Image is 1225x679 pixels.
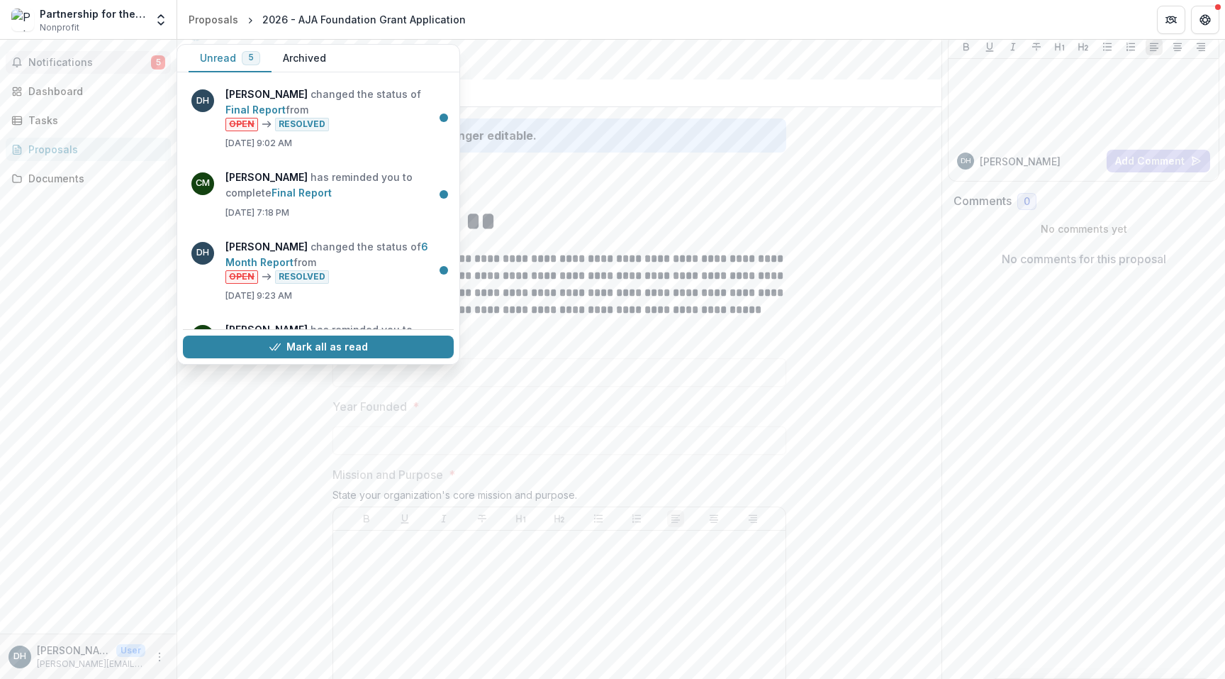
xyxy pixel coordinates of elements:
div: Dionne Henderson [13,652,26,661]
button: Heading 1 [1051,38,1068,55]
div: Tasks [28,113,160,128]
button: Get Help [1191,6,1219,34]
button: Align Left [667,510,684,527]
button: Ordered List [628,510,645,527]
span: Notifications [28,57,151,69]
div: Partnership for the Future [40,6,145,21]
div: Dionne Henderson [961,158,971,165]
div: State your organization's core mission and purpose. [332,489,786,507]
a: 6 Month Report [225,241,428,268]
button: Align Center [1169,38,1186,55]
button: Underline [981,38,998,55]
button: Heading 2 [551,510,568,527]
p: changed the status of from [225,239,445,284]
p: No comments for this proposal [1002,250,1166,267]
button: Partners [1157,6,1185,34]
button: Ordered List [1122,38,1139,55]
button: Archived [272,45,337,72]
button: Bold [358,510,375,527]
a: Tasks [6,109,171,132]
p: [PERSON_NAME] [980,154,1061,169]
p: has reminded you to complete [225,322,445,353]
button: Align Right [1192,38,1209,55]
h2: Comments [953,194,1012,208]
button: Align Right [744,510,761,527]
p: Year Founded [332,398,407,415]
a: Dashboard [6,79,171,103]
button: Strike [474,510,491,527]
p: User [116,644,145,657]
p: [PERSON_NAME] [37,643,111,658]
span: 5 [151,55,165,70]
a: Final Report [225,104,286,116]
button: Heading 2 [1075,38,1092,55]
span: Nonprofit [40,21,79,34]
button: Add Comment [1107,150,1210,172]
p: [PERSON_NAME][EMAIL_ADDRESS][PERSON_NAME][DOMAIN_NAME] [37,658,145,670]
button: More [151,648,168,666]
span: 0 [1024,196,1030,208]
a: Documents [6,167,171,190]
div: Proposals [189,12,238,27]
div: Proposals [28,142,160,157]
button: Underline [396,510,413,527]
div: 2026 - AJA Foundation Grant Application [262,12,466,27]
a: Proposals [183,9,244,30]
button: Bold [958,38,975,55]
p: changed the status of from [225,87,445,131]
p: has reminded you to complete [225,170,445,201]
button: Strike [1028,38,1045,55]
p: No comments yet [953,221,1214,236]
button: Bullet List [1099,38,1116,55]
button: Align Center [705,510,722,527]
p: Mission and Purpose [332,466,443,483]
span: 5 [248,53,254,62]
button: Italicize [1005,38,1022,55]
a: Final Report [272,187,332,199]
img: Partnership for the Future [11,9,34,31]
div: Dashboard [28,84,160,99]
button: Heading 1 [513,510,530,527]
button: Unread [189,45,272,72]
button: Open entity switcher [151,6,171,34]
nav: breadcrumb [183,9,471,30]
button: Italicize [435,510,452,527]
button: Mark all as read [183,336,454,358]
button: Bullet List [590,510,607,527]
button: Notifications5 [6,51,171,74]
div: Documents [28,171,160,186]
button: Align Left [1146,38,1163,55]
a: Proposals [6,138,171,161]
